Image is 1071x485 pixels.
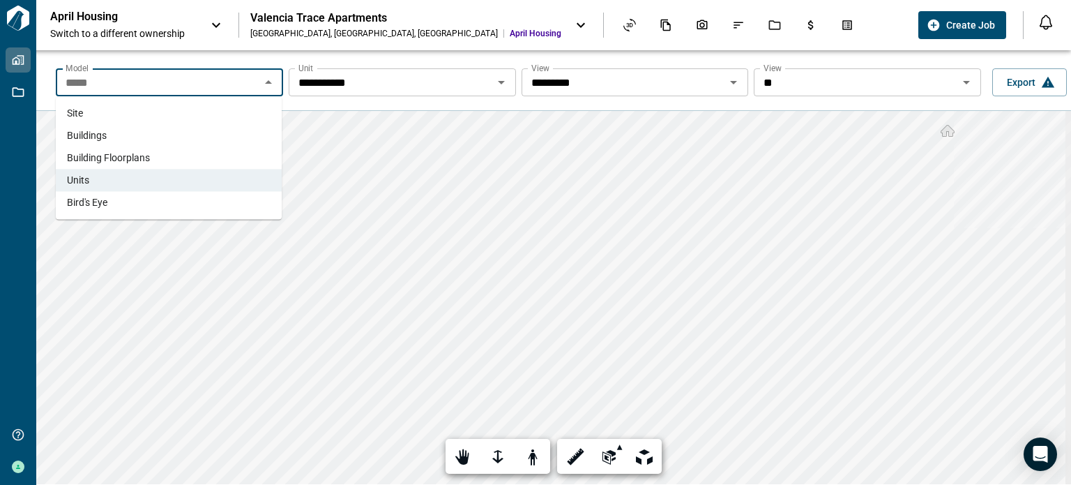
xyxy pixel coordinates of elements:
button: Open [492,73,511,92]
div: Jobs [760,13,789,37]
div: Open Intercom Messenger [1024,438,1057,471]
span: Export [1007,75,1035,89]
label: View [764,62,782,74]
label: View [531,62,549,74]
div: Documents [651,13,681,37]
span: Buildings [67,128,107,142]
button: Open notification feed [1035,11,1057,33]
span: Switch to a different ownership [50,27,197,40]
button: Export [992,68,1067,96]
label: Model [66,62,89,74]
button: Close [259,73,278,92]
div: Asset View [615,13,644,37]
div: Photos [688,13,717,37]
button: Create Job [918,11,1006,39]
p: April Housing [50,10,176,24]
div: Valencia Trace Apartments [250,11,561,25]
div: [GEOGRAPHIC_DATA] , [GEOGRAPHIC_DATA] , [GEOGRAPHIC_DATA] [250,28,498,39]
span: Units [67,173,89,187]
button: Open [724,73,743,92]
div: Issues & Info [724,13,753,37]
label: Unit [298,62,313,74]
div: Takeoff Center [833,13,862,37]
span: Create Job [946,18,995,32]
span: Site [67,106,83,120]
span: Building Floorplans [67,151,150,165]
span: April Housing [510,28,561,39]
button: Open [957,73,976,92]
div: Budgets [796,13,826,37]
span: Bird's Eye [67,195,107,209]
